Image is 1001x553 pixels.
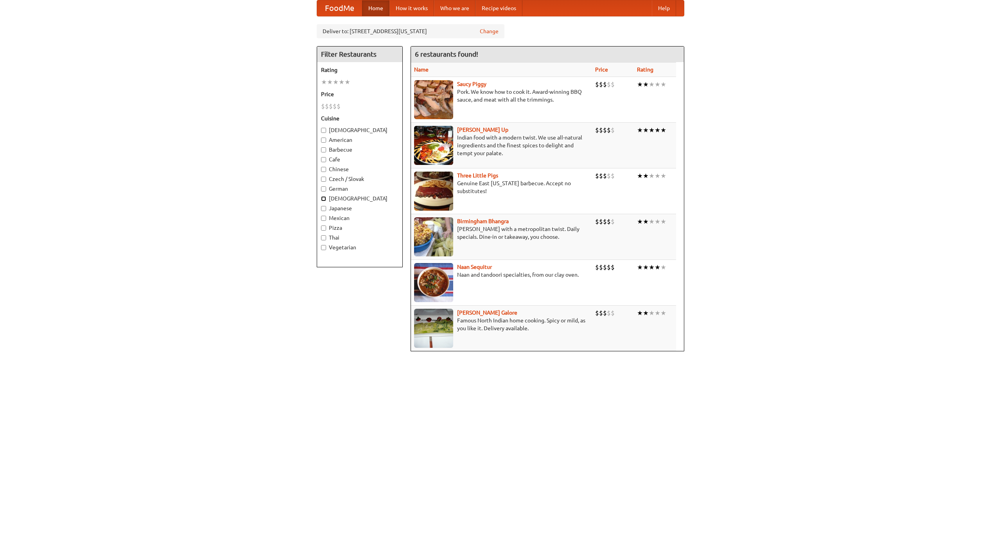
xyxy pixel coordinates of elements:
[603,263,607,272] li: $
[595,309,599,317] li: $
[595,80,599,89] li: $
[339,78,344,86] li: ★
[414,126,453,165] img: curryup.jpg
[637,217,643,226] li: ★
[649,263,655,272] li: ★
[321,66,398,74] h5: Rating
[344,78,350,86] li: ★
[321,195,398,202] label: [DEMOGRAPHIC_DATA]
[660,126,666,134] li: ★
[649,172,655,180] li: ★
[414,317,589,332] p: Famous North Indian home cooking. Spicy or mild, as you like it. Delivery available.
[321,204,398,212] label: Japanese
[607,80,611,89] li: $
[321,196,326,201] input: [DEMOGRAPHIC_DATA]
[321,147,326,152] input: Barbecue
[329,102,333,111] li: $
[607,309,611,317] li: $
[595,66,608,73] a: Price
[611,217,615,226] li: $
[414,271,589,279] p: Naan and tandoori specialties, from our clay oven.
[637,66,653,73] a: Rating
[317,24,504,38] div: Deliver to: [STREET_ADDRESS][US_STATE]
[655,172,660,180] li: ★
[599,172,603,180] li: $
[321,235,326,240] input: Thai
[321,177,326,182] input: Czech / Slovak
[457,172,498,179] b: Three Little Pigs
[643,80,649,89] li: ★
[321,102,325,111] li: $
[611,309,615,317] li: $
[321,167,326,172] input: Chinese
[643,126,649,134] li: ★
[457,310,517,316] a: [PERSON_NAME] Galore
[643,309,649,317] li: ★
[595,172,599,180] li: $
[337,102,341,111] li: $
[321,234,398,242] label: Thai
[414,172,453,211] img: littlepigs.jpg
[321,216,326,221] input: Mexican
[457,81,486,87] a: Saucy Piggy
[327,78,333,86] li: ★
[321,225,326,231] input: Pizza
[321,245,326,250] input: Vegetarian
[637,126,643,134] li: ★
[603,217,607,226] li: $
[660,80,666,89] li: ★
[362,0,389,16] a: Home
[599,80,603,89] li: $
[649,126,655,134] li: ★
[333,102,337,111] li: $
[457,218,509,224] b: Birmingham Bhangra
[321,186,326,191] input: German
[607,172,611,180] li: $
[599,263,603,272] li: $
[649,217,655,226] li: ★
[652,0,676,16] a: Help
[317,0,362,16] a: FoodMe
[415,50,478,58] ng-pluralize: 6 restaurants found!
[660,263,666,272] li: ★
[321,90,398,98] h5: Price
[611,126,615,134] li: $
[321,115,398,122] h5: Cuisine
[599,217,603,226] li: $
[611,172,615,180] li: $
[321,156,398,163] label: Cafe
[321,146,398,154] label: Barbecue
[325,102,329,111] li: $
[595,263,599,272] li: $
[414,88,589,104] p: Pork. We know how to cook it. Award-winning BBQ sauce, and meat with all the trimmings.
[321,157,326,162] input: Cafe
[480,27,499,35] a: Change
[457,127,508,133] b: [PERSON_NAME] Up
[611,80,615,89] li: $
[595,217,599,226] li: $
[603,126,607,134] li: $
[457,264,492,270] a: Naan Sequitur
[607,263,611,272] li: $
[317,47,402,62] h4: Filter Restaurants
[655,126,660,134] li: ★
[321,78,327,86] li: ★
[434,0,475,16] a: Who we are
[637,263,643,272] li: ★
[475,0,522,16] a: Recipe videos
[611,263,615,272] li: $
[321,175,398,183] label: Czech / Slovak
[321,214,398,222] label: Mexican
[595,126,599,134] li: $
[607,217,611,226] li: $
[321,243,398,251] label: Vegetarian
[321,128,326,133] input: [DEMOGRAPHIC_DATA]
[643,217,649,226] li: ★
[321,126,398,134] label: [DEMOGRAPHIC_DATA]
[637,172,643,180] li: ★
[655,80,660,89] li: ★
[607,126,611,134] li: $
[321,206,326,211] input: Japanese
